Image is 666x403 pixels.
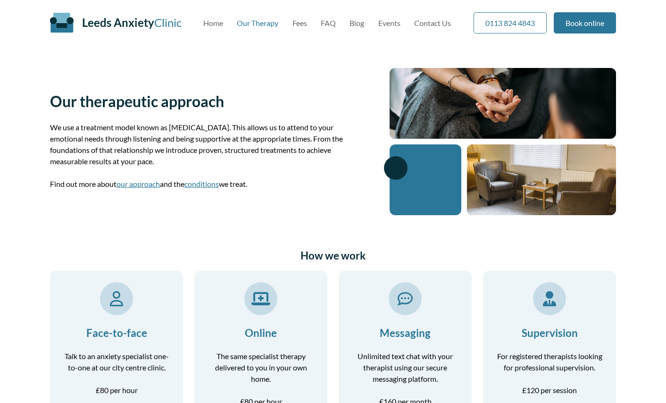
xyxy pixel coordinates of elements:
[467,144,616,215] img: Therapy room
[237,18,278,27] a: Our Therapy
[474,12,547,34] a: 0113 824 4843
[50,92,367,110] h1: Our therapeutic approach
[184,179,219,188] a: conditions
[61,351,172,373] p: Talk to an anxiety specialist one-to-one at our city centre clinic.
[494,282,605,396] a: Supervision For registered therapists looking for professional supervision. £120 per session
[206,351,316,385] p: The same specialist therapy delivered to you in your own home.
[350,351,460,385] p: Unlimited text chat with your therapist using our secure messaging platform.
[390,68,616,139] img: Close up of a therapy session
[206,327,316,339] h3: Online
[292,18,307,27] a: Fees
[82,16,154,29] span: Leeds Anxiety
[378,18,400,27] a: Events
[50,249,616,262] h2: How we work
[50,178,367,190] p: Find out more about and the we treat.
[61,385,172,396] p: £80 per hour
[494,327,605,339] h3: Supervision
[82,16,182,29] a: Leeds AnxietyClinic
[321,18,336,27] a: FAQ
[494,385,605,396] p: £120 per session
[350,18,364,27] a: Blog
[117,179,160,188] a: our approach
[50,122,367,167] p: We use a treatment model known as [MEDICAL_DATA]. This allows us to attend to your emotional need...
[61,327,172,339] h3: Face-to-face
[414,18,451,27] a: Contact Us
[494,351,605,373] p: For registered therapists looking for professional supervision.
[350,327,460,339] h3: Messaging
[203,18,223,27] a: Home
[554,12,616,34] a: Book online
